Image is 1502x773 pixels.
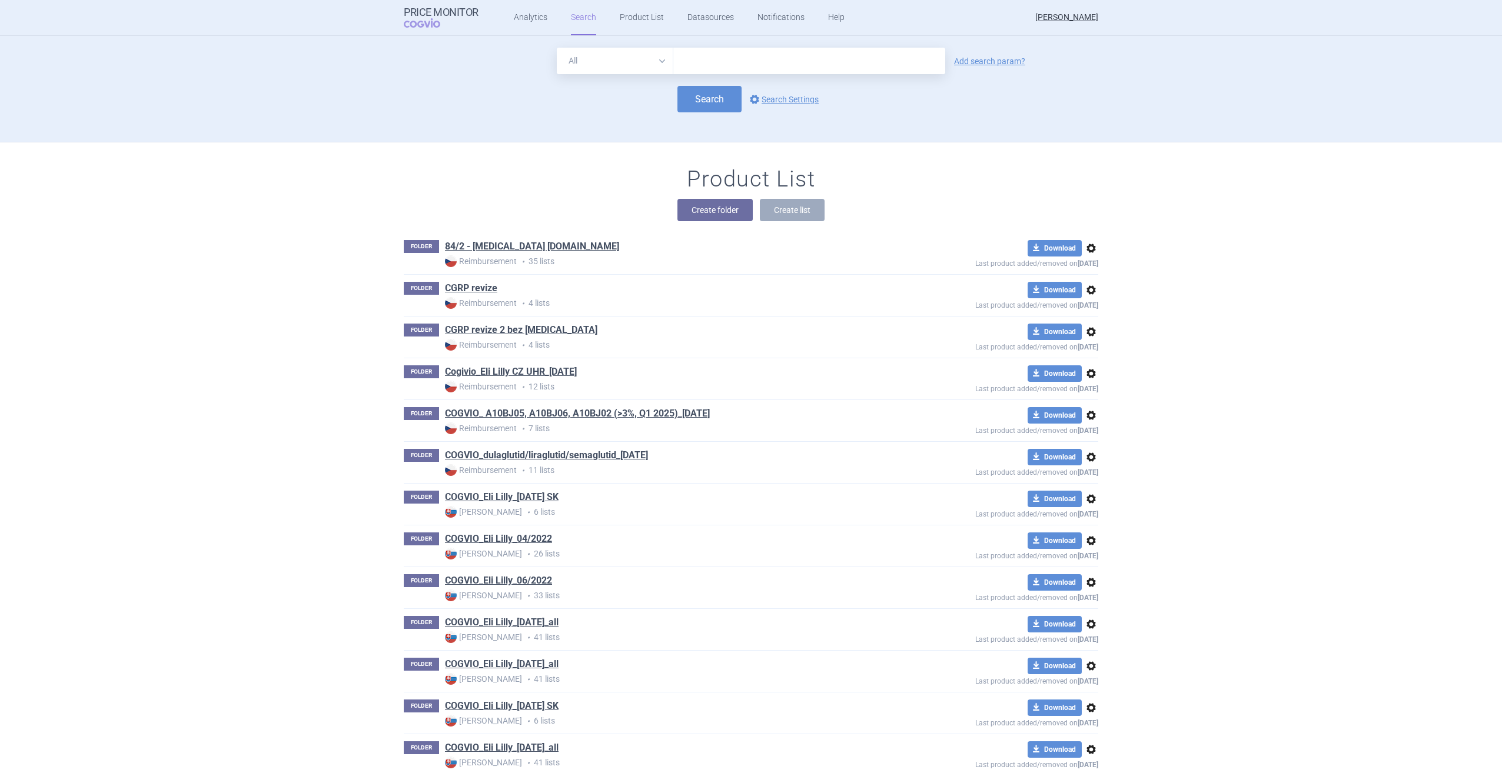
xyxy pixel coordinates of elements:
strong: Reimbursement [445,464,517,476]
strong: [PERSON_NAME] [445,757,522,768]
button: Download [1028,407,1082,424]
a: COGVIO_Eli Lilly_[DATE] SK [445,491,559,504]
button: Search [677,86,742,112]
img: SK [445,506,457,518]
p: FOLDER [404,240,439,253]
h1: COGVIO_dulaglutid/liraglutid/semaglutid_26.2.2025 [445,449,648,464]
i: • [517,381,529,393]
p: 41 lists [445,757,890,769]
strong: Reimbursement [445,339,517,351]
p: 11 lists [445,464,890,477]
h1: CGRP revize 2 bez Vyepti [445,324,597,339]
p: FOLDER [404,532,439,545]
img: SK [445,589,457,601]
strong: [PERSON_NAME] [445,715,522,727]
strong: [PERSON_NAME] [445,631,522,643]
p: FOLDER [404,574,439,587]
p: 26 lists [445,548,890,560]
a: CGRP revize 2 bez [MEDICAL_DATA] [445,324,597,336]
a: 84/2 - [MEDICAL_DATA] [DOMAIN_NAME] [445,240,619,253]
h1: COGVIO_ A10BJ05, A10BJ06, A10BJ02 (>3%, Q1 2025)_28.5.2025 [445,407,710,422]
i: • [522,715,534,727]
p: FOLDER [404,324,439,336]
p: FOLDER [404,449,439,462]
img: SK [445,548,457,559]
a: CGRP revize [445,282,497,295]
button: Download [1028,282,1082,298]
h1: COGVIO_Eli Lilly_04/2022 [445,532,552,548]
strong: Reimbursement [445,381,517,392]
h1: COGVIO_Eli Lilly_11.05.2023_all [445,616,559,631]
img: CZ [445,255,457,267]
h1: CGRP revize [445,282,497,297]
i: • [522,757,534,769]
strong: [DATE] [1078,635,1098,644]
a: COGVIO_Eli Lilly_[DATE]_all [445,658,559,671]
strong: [PERSON_NAME] [445,548,522,559]
h1: COGVIO_Eli Lilly_04.02.2025 SK [445,491,559,506]
p: 35 lists [445,255,890,268]
p: 6 lists [445,715,890,727]
img: SK [445,673,457,685]
p: Last product added/removed on [890,758,1098,769]
p: Last product added/removed on [890,507,1098,518]
p: Last product added/removed on [890,674,1098,685]
a: COGVIO_dulaglutid/liraglutid/semaglutid_[DATE] [445,449,648,462]
p: Last product added/removed on [890,340,1098,351]
strong: [DATE] [1078,510,1098,518]
button: Download [1028,532,1082,549]
i: • [522,507,534,518]
p: Last product added/removed on [890,549,1098,560]
a: COGVIO_ A10BJ05, A10BJ06, A10BJ02 (>3%, Q1 2025)_[DATE] [445,407,710,420]
a: Price MonitorCOGVIO [404,6,478,29]
img: SK [445,715,457,727]
strong: [DATE] [1078,343,1098,351]
img: CZ [445,297,457,309]
img: SK [445,631,457,643]
i: • [517,256,529,268]
p: FOLDER [404,699,439,712]
p: Last product added/removed on [890,256,1098,268]
strong: [DATE] [1078,677,1098,685]
strong: [DATE] [1078,301,1098,309]
strong: [DATE] [1078,594,1098,602]
a: COGVIO_Eli Lilly_06/2022 [445,574,552,587]
i: • [522,548,534,560]
h1: COGVIO_Eli Lilly_5.10.2022_all [445,741,559,757]
button: Download [1028,699,1082,716]
strong: [PERSON_NAME] [445,673,522,685]
a: COGVIO_Eli Lilly_[DATE]_all [445,741,559,754]
i: • [522,674,534,685]
strong: [DATE] [1078,761,1098,769]
p: Last product added/removed on [890,465,1098,477]
p: FOLDER [404,365,439,378]
strong: [DATE] [1078,427,1098,435]
p: Last product added/removed on [890,424,1098,435]
p: 33 lists [445,589,890,602]
strong: [PERSON_NAME] [445,506,522,518]
img: CZ [445,422,457,434]
button: Create list [760,199,825,221]
strong: [PERSON_NAME] [445,589,522,601]
img: SK [445,757,457,768]
strong: [DATE] [1078,468,1098,477]
button: Download [1028,616,1082,632]
p: FOLDER [404,407,439,420]
p: 41 lists [445,673,890,685]
i: • [517,423,529,435]
button: Download [1028,240,1082,256]
strong: [DATE] [1078,385,1098,393]
h1: COGVIO_Eli Lilly_13.10.2023_all [445,658,559,673]
p: 41 lists [445,631,890,644]
p: FOLDER [404,616,439,629]
strong: [DATE] [1078,719,1098,727]
button: Download [1028,741,1082,758]
strong: Reimbursement [445,255,517,267]
a: Add search param? [954,57,1025,65]
a: Search Settings [747,92,819,106]
p: 6 lists [445,506,890,518]
button: Create folder [677,199,753,221]
p: 4 lists [445,297,890,309]
i: • [522,632,534,644]
h1: Cogivio_Eli Lilly CZ UHR_13.12.2024 [445,365,577,381]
